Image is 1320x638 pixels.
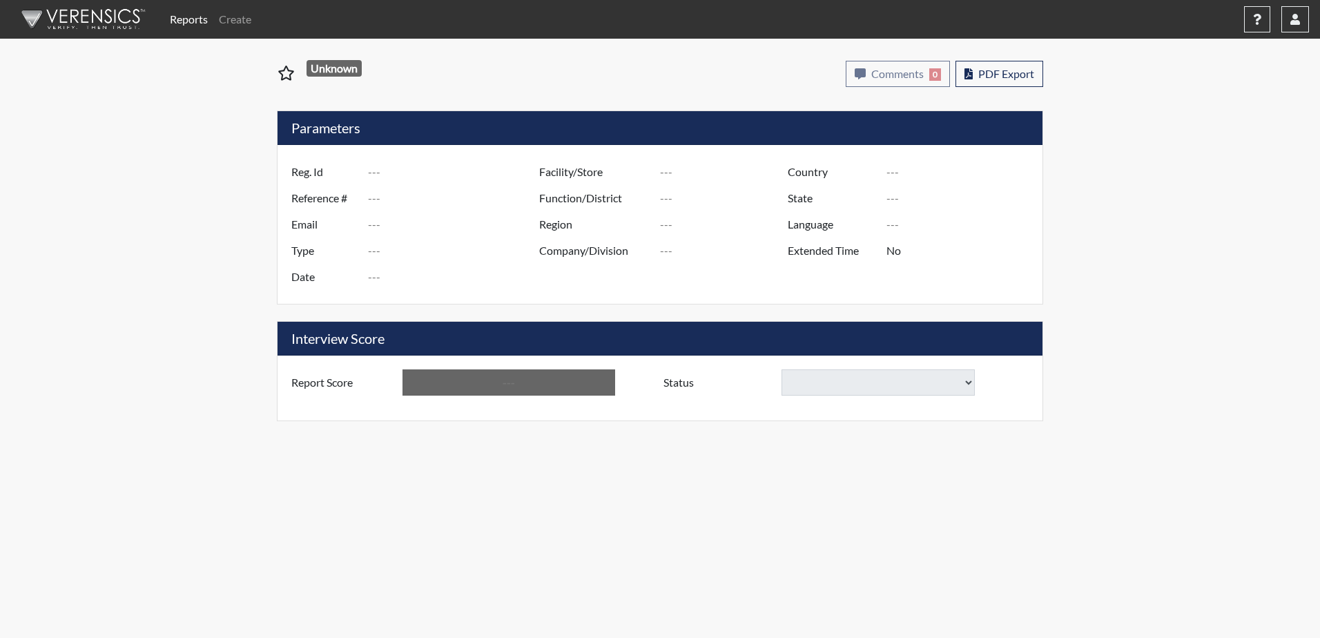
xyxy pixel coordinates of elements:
[278,111,1042,145] h5: Parameters
[886,159,1039,185] input: ---
[777,238,886,264] label: Extended Time
[281,185,368,211] label: Reference #
[886,238,1039,264] input: ---
[368,264,543,290] input: ---
[846,61,950,87] button: Comments0
[281,238,368,264] label: Type
[653,369,782,396] label: Status
[871,67,924,80] span: Comments
[213,6,257,33] a: Create
[777,211,886,238] label: Language
[660,211,791,238] input: ---
[164,6,213,33] a: Reports
[529,211,660,238] label: Region
[777,159,886,185] label: Country
[929,68,941,81] span: 0
[281,264,368,290] label: Date
[955,61,1043,87] button: PDF Export
[368,238,543,264] input: ---
[529,159,660,185] label: Facility/Store
[281,369,402,396] label: Report Score
[278,322,1042,356] h5: Interview Score
[368,185,543,211] input: ---
[660,159,791,185] input: ---
[660,238,791,264] input: ---
[529,238,660,264] label: Company/Division
[886,211,1039,238] input: ---
[886,185,1039,211] input: ---
[281,159,368,185] label: Reg. Id
[402,369,615,396] input: ---
[653,369,1039,396] div: Document a decision to hire or decline a candiate
[281,211,368,238] label: Email
[368,211,543,238] input: ---
[529,185,660,211] label: Function/District
[368,159,543,185] input: ---
[978,67,1034,80] span: PDF Export
[307,60,362,77] span: Unknown
[660,185,791,211] input: ---
[777,185,886,211] label: State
